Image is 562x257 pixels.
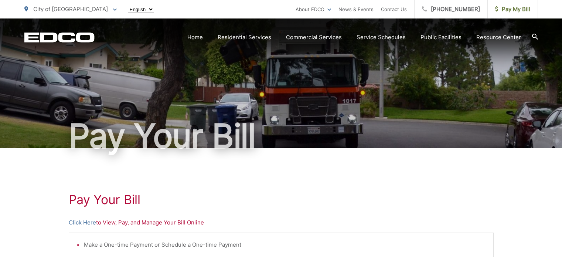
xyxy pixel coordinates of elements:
[420,33,461,42] a: Public Facilities
[381,5,407,14] a: Contact Us
[218,33,271,42] a: Residential Services
[24,118,538,155] h1: Pay Your Bill
[357,33,406,42] a: Service Schedules
[84,240,486,249] li: Make a One-time Payment or Schedule a One-time Payment
[495,5,530,14] span: Pay My Bill
[33,6,108,13] span: City of [GEOGRAPHIC_DATA]
[24,32,95,43] a: EDCD logo. Return to the homepage.
[187,33,203,42] a: Home
[338,5,374,14] a: News & Events
[286,33,342,42] a: Commercial Services
[69,218,96,227] a: Click Here
[128,6,154,13] select: Select a language
[69,218,494,227] p: to View, Pay, and Manage Your Bill Online
[476,33,521,42] a: Resource Center
[69,192,494,207] h1: Pay Your Bill
[296,5,331,14] a: About EDCO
